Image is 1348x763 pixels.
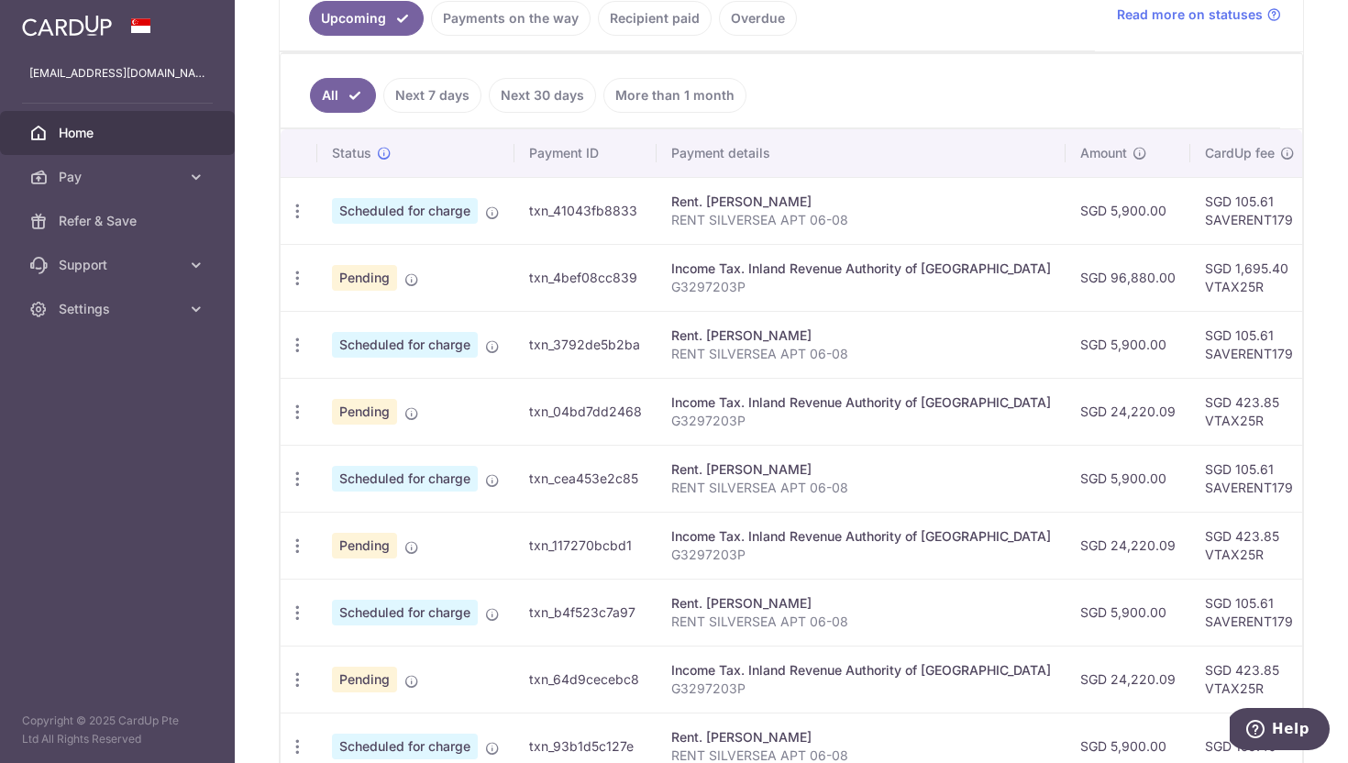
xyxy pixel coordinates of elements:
td: txn_04bd7dd2468 [514,378,657,445]
span: Pay [59,168,180,186]
p: RENT SILVERSEA APT 06-08 [671,479,1051,497]
a: Next 7 days [383,78,481,113]
td: SGD 5,900.00 [1066,177,1190,244]
div: Income Tax. Inland Revenue Authority of [GEOGRAPHIC_DATA] [671,661,1051,680]
td: SGD 24,220.09 [1066,512,1190,579]
a: Read more on statuses [1117,6,1281,24]
span: Read more on statuses [1117,6,1263,24]
th: Payment details [657,129,1066,177]
p: G3297203P [671,412,1051,430]
a: Payments on the way [431,1,591,36]
span: CardUp fee [1205,144,1275,162]
td: SGD 24,220.09 [1066,378,1190,445]
td: SGD 1,695.40 VTAX25R [1190,244,1309,311]
td: txn_64d9cecebc8 [514,646,657,713]
td: txn_4bef08cc839 [514,244,657,311]
th: Payment ID [514,129,657,177]
td: SGD 96,880.00 [1066,244,1190,311]
td: SGD 423.85 VTAX25R [1190,378,1309,445]
span: Pending [332,533,397,558]
a: Next 30 days [489,78,596,113]
td: txn_b4f523c7a97 [514,579,657,646]
span: Amount [1080,144,1127,162]
span: Pending [332,265,397,291]
p: G3297203P [671,680,1051,698]
p: G3297203P [671,546,1051,564]
td: SGD 423.85 VTAX25R [1190,646,1309,713]
span: Status [332,144,371,162]
p: RENT SILVERSEA APT 06-08 [671,211,1051,229]
td: SGD 24,220.09 [1066,646,1190,713]
div: Rent. [PERSON_NAME] [671,460,1051,479]
div: Rent. [PERSON_NAME] [671,728,1051,746]
td: SGD 105.61 SAVERENT179 [1190,579,1309,646]
td: SGD 5,900.00 [1066,311,1190,378]
span: Home [59,124,180,142]
td: SGD 105.61 SAVERENT179 [1190,177,1309,244]
div: Rent. [PERSON_NAME] [671,594,1051,613]
div: Income Tax. Inland Revenue Authority of [GEOGRAPHIC_DATA] [671,393,1051,412]
td: txn_3792de5b2ba [514,311,657,378]
iframe: Opens a widget where you can find more information [1230,708,1330,754]
td: SGD 5,900.00 [1066,579,1190,646]
span: Scheduled for charge [332,332,478,358]
img: CardUp [22,15,112,37]
td: txn_117270bcbd1 [514,512,657,579]
p: RENT SILVERSEA APT 06-08 [671,345,1051,363]
td: SGD 5,900.00 [1066,445,1190,512]
td: txn_41043fb8833 [514,177,657,244]
div: Income Tax. Inland Revenue Authority of [GEOGRAPHIC_DATA] [671,260,1051,278]
a: Overdue [719,1,797,36]
span: Refer & Save [59,212,180,230]
span: Pending [332,667,397,692]
div: Income Tax. Inland Revenue Authority of [GEOGRAPHIC_DATA] [671,527,1051,546]
span: Scheduled for charge [332,734,478,759]
div: Rent. [PERSON_NAME] [671,326,1051,345]
p: [EMAIL_ADDRESS][DOMAIN_NAME] [29,64,205,83]
span: Scheduled for charge [332,466,478,492]
p: G3297203P [671,278,1051,296]
a: More than 1 month [603,78,746,113]
td: SGD 423.85 VTAX25R [1190,512,1309,579]
p: RENT SILVERSEA APT 06-08 [671,613,1051,631]
td: SGD 105.61 SAVERENT179 [1190,445,1309,512]
div: Rent. [PERSON_NAME] [671,193,1051,211]
a: All [310,78,376,113]
span: Settings [59,300,180,318]
a: Upcoming [309,1,424,36]
td: txn_cea453e2c85 [514,445,657,512]
span: Support [59,256,180,274]
span: Pending [332,399,397,425]
span: Scheduled for charge [332,198,478,224]
a: Recipient paid [598,1,712,36]
span: Scheduled for charge [332,600,478,625]
td: SGD 105.61 SAVERENT179 [1190,311,1309,378]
